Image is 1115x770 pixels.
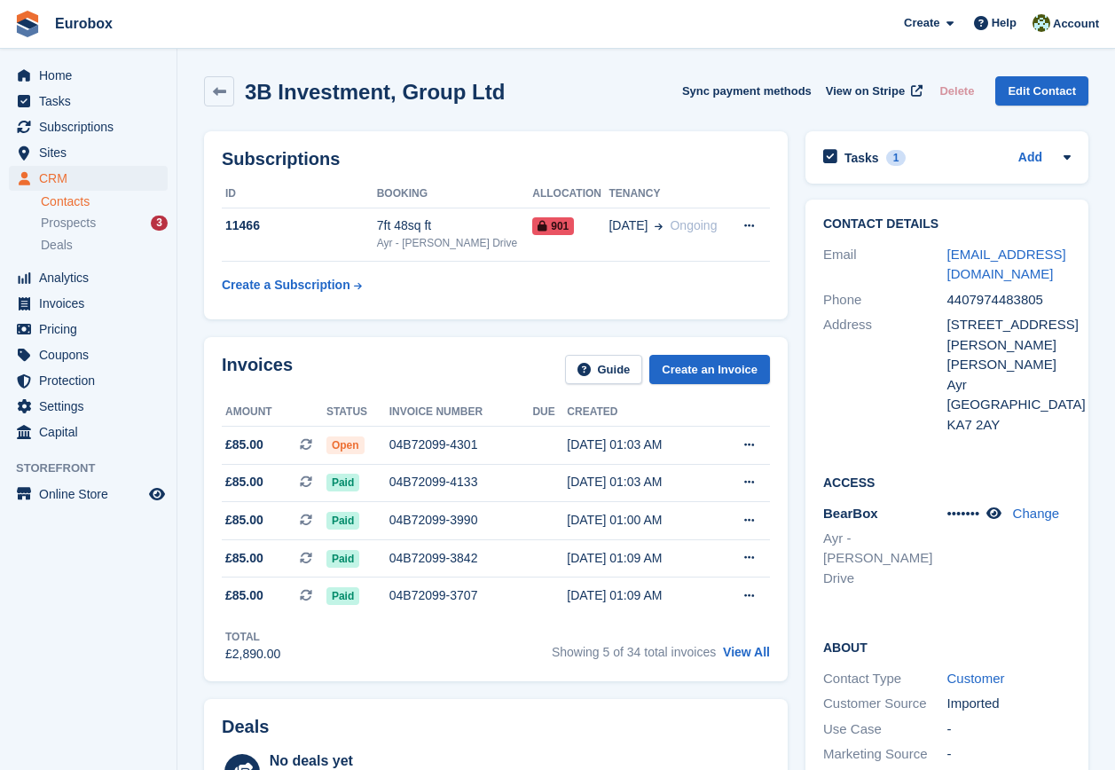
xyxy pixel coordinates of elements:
th: Booking [377,180,533,208]
div: 1 [886,150,907,166]
th: Tenancy [609,180,728,208]
span: Settings [39,394,145,419]
a: menu [9,166,168,191]
div: Use Case [823,719,947,740]
th: Amount [222,398,326,427]
div: 3 [151,216,168,231]
th: Status [326,398,389,427]
span: Subscriptions [39,114,145,139]
a: Edit Contact [995,76,1088,106]
span: Online Store [39,482,145,507]
a: menu [9,394,168,419]
span: Sites [39,140,145,165]
a: Deals [41,236,168,255]
span: £85.00 [225,549,263,568]
div: 11466 [222,216,377,235]
div: - [947,744,1072,765]
div: Marketing Source [823,744,947,765]
a: menu [9,89,168,114]
div: Email [823,245,947,285]
th: Invoice number [389,398,533,427]
a: menu [9,291,168,316]
a: [EMAIL_ADDRESS][DOMAIN_NAME] [947,247,1066,282]
span: Prospects [41,215,96,232]
a: menu [9,342,168,367]
span: Protection [39,368,145,393]
span: Invoices [39,291,145,316]
h2: Tasks [844,150,879,166]
th: Due [532,398,567,427]
div: KA7 2AY [947,415,1072,436]
th: Allocation [532,180,609,208]
th: Created [567,398,712,427]
button: Delete [932,76,981,106]
a: menu [9,368,168,393]
span: Storefront [16,460,177,477]
span: Paid [326,474,359,491]
span: Pricing [39,317,145,342]
a: Add [1018,148,1042,169]
a: Preview store [146,483,168,505]
span: £85.00 [225,436,263,454]
div: - [947,719,1072,740]
a: menu [9,420,168,444]
span: Ongoing [670,218,717,232]
span: CRM [39,166,145,191]
span: Create [904,14,939,32]
div: 04B72099-3707 [389,586,533,605]
a: View All [723,645,770,659]
a: Create an Invoice [649,355,770,384]
li: Ayr - [PERSON_NAME] Drive [823,529,947,589]
a: menu [9,114,168,139]
div: [DATE] 01:09 AM [567,549,712,568]
div: Contact Type [823,669,947,689]
div: 04B72099-3842 [389,549,533,568]
a: View on Stripe [819,76,926,106]
div: [DATE] 01:00 AM [567,511,712,530]
div: 04B72099-3990 [389,511,533,530]
span: Coupons [39,342,145,367]
th: ID [222,180,377,208]
div: Ayr [947,375,1072,396]
div: Ayr - [PERSON_NAME] Drive [377,235,533,251]
div: [GEOGRAPHIC_DATA] [947,395,1072,415]
div: 04B72099-4133 [389,473,533,491]
span: Analytics [39,265,145,290]
span: Deals [41,237,73,254]
div: Phone [823,290,947,310]
div: 04B72099-4301 [389,436,533,454]
h2: Invoices [222,355,293,384]
img: Lorna Russell [1033,14,1050,32]
span: Home [39,63,145,88]
div: [DATE] 01:09 AM [567,586,712,605]
span: £85.00 [225,473,263,491]
div: Total [225,629,280,645]
div: 4407974483805 [947,290,1072,310]
h2: Deals [222,717,269,737]
img: stora-icon-8386f47178a22dfd0bd8f6a31ec36ba5ce8667c1dd55bd0f319d3a0aa187defe.svg [14,11,41,37]
span: Help [992,14,1017,32]
a: menu [9,265,168,290]
span: View on Stripe [826,82,905,100]
a: menu [9,140,168,165]
a: Prospects 3 [41,214,168,232]
span: Showing 5 of 34 total invoices [552,645,716,659]
span: Capital [39,420,145,444]
h2: 3B Investment, Group Ltd [245,80,505,104]
h2: Subscriptions [222,149,770,169]
span: Open [326,436,365,454]
div: [DATE] 01:03 AM [567,473,712,491]
a: menu [9,63,168,88]
span: 901 [532,217,574,235]
span: £85.00 [225,586,263,605]
div: Address [823,315,947,435]
span: Paid [326,512,359,530]
a: menu [9,482,168,507]
div: 7ft 48sq ft [377,216,533,235]
a: Guide [565,355,643,384]
div: [STREET_ADDRESS][PERSON_NAME][PERSON_NAME] [947,315,1072,375]
h2: About [823,638,1071,656]
div: Imported [947,694,1072,714]
span: Paid [326,587,359,605]
a: Create a Subscription [222,269,362,302]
